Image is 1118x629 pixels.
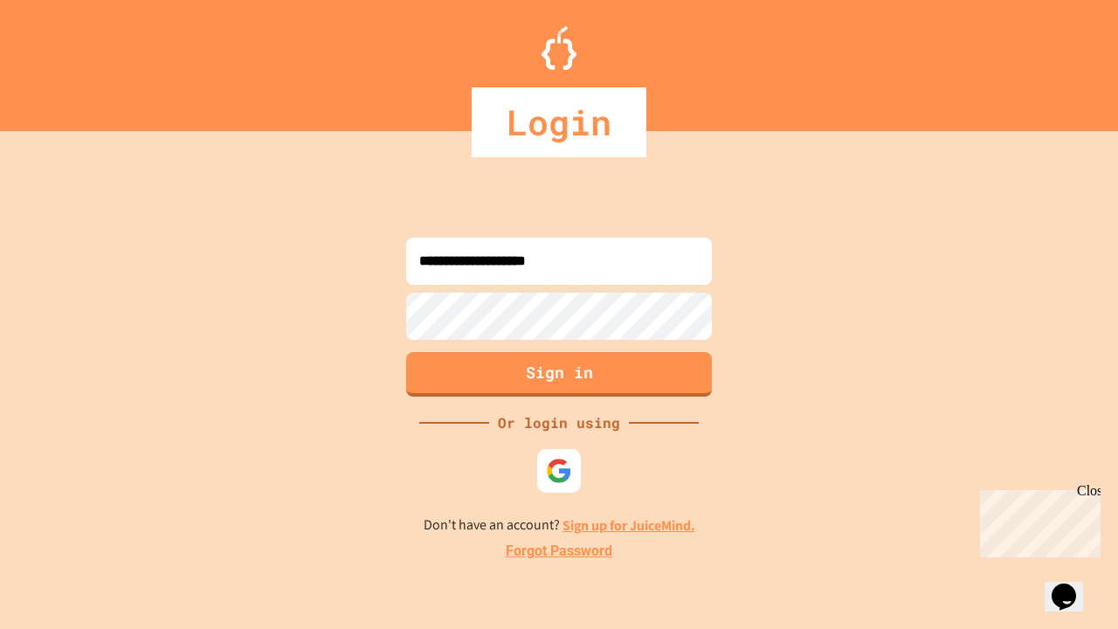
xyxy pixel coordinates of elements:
a: Sign up for JuiceMind. [562,516,695,535]
div: Or login using [489,412,629,433]
button: Sign in [406,352,712,397]
a: Forgot Password [506,541,612,562]
p: Don't have an account? [424,515,695,536]
div: Login [472,87,646,157]
iframe: chat widget [1045,559,1101,612]
div: Chat with us now!Close [7,7,121,111]
img: Logo.svg [542,26,576,70]
iframe: chat widget [973,483,1101,557]
img: google-icon.svg [546,458,572,484]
